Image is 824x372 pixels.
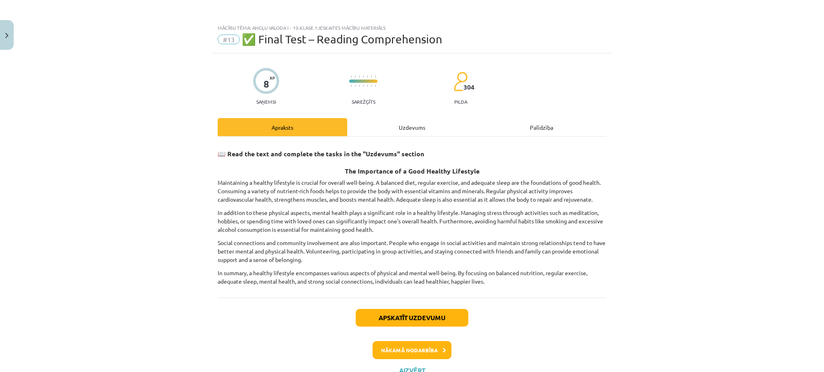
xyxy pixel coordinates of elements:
img: icon-short-line-57e1e144782c952c97e751825c79c345078a6d821885a25fce030b3d8c18986b.svg [371,76,372,78]
img: icon-short-line-57e1e144782c952c97e751825c79c345078a6d821885a25fce030b3d8c18986b.svg [355,85,356,87]
button: Apskatīt uzdevumu [356,309,468,327]
button: Nākamā nodarbība [373,341,451,360]
p: Maintaining a healthy lifestyle is crucial for overall well-being. A balanced diet, regular exerc... [218,178,606,204]
p: Sarežģīts [352,99,375,104]
img: icon-short-line-57e1e144782c952c97e751825c79c345078a6d821885a25fce030b3d8c18986b.svg [351,85,352,87]
img: icon-close-lesson-0947bae3869378f0d4975bcd49f059093ad1ed9edebbc8119c70593378902aed.svg [5,33,8,38]
div: Mācību tēma: Angļu valoda i - 10.klase 1.ieskaites mācību materiāls [218,25,606,31]
p: In summary, a healthy lifestyle encompasses various aspects of physical and mental well-being. By... [218,269,606,286]
img: icon-short-line-57e1e144782c952c97e751825c79c345078a6d821885a25fce030b3d8c18986b.svg [367,76,368,78]
img: icon-short-line-57e1e144782c952c97e751825c79c345078a6d821885a25fce030b3d8c18986b.svg [375,85,376,87]
img: icon-short-line-57e1e144782c952c97e751825c79c345078a6d821885a25fce030b3d8c18986b.svg [363,76,364,78]
img: icon-short-line-57e1e144782c952c97e751825c79c345078a6d821885a25fce030b3d8c18986b.svg [359,85,360,87]
img: icon-short-line-57e1e144782c952c97e751825c79c345078a6d821885a25fce030b3d8c18986b.svg [371,85,372,87]
div: Apraksts [218,118,347,136]
span: ✅ Final Test – Reading Comprehension [242,33,442,46]
img: icon-short-line-57e1e144782c952c97e751825c79c345078a6d821885a25fce030b3d8c18986b.svg [359,76,360,78]
div: Uzdevums [347,118,477,136]
img: icon-short-line-57e1e144782c952c97e751825c79c345078a6d821885a25fce030b3d8c18986b.svg [355,76,356,78]
img: icon-short-line-57e1e144782c952c97e751825c79c345078a6d821885a25fce030b3d8c18986b.svg [375,76,376,78]
span: XP [270,76,275,80]
img: icon-short-line-57e1e144782c952c97e751825c79c345078a6d821885a25fce030b3d8c18986b.svg [367,85,368,87]
img: students-c634bb4e5e11cddfef0936a35e636f08e4e9abd3cc4e673bd6f9a4125e45ecb1.svg [453,72,468,92]
img: icon-short-line-57e1e144782c952c97e751825c79c345078a6d821885a25fce030b3d8c18986b.svg [351,76,352,78]
div: 8 [264,78,269,90]
p: pilda [454,99,467,104]
img: icon-short-line-57e1e144782c952c97e751825c79c345078a6d821885a25fce030b3d8c18986b.svg [363,85,364,87]
span: #13 [218,35,240,44]
span: 304 [463,84,474,91]
p: Social connections and community involvement are also important. People who engage in social acti... [218,239,606,264]
p: Saņemsi [253,99,279,104]
strong: 📖 Read the text and complete the tasks in the "Uzdevums" section [218,149,424,158]
p: In addition to these physical aspects, mental health plays a significant role in a healthy lifest... [218,208,606,234]
strong: The Importance of a Good Healthy Lifestyle [345,167,480,175]
div: Palīdzība [477,118,606,136]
